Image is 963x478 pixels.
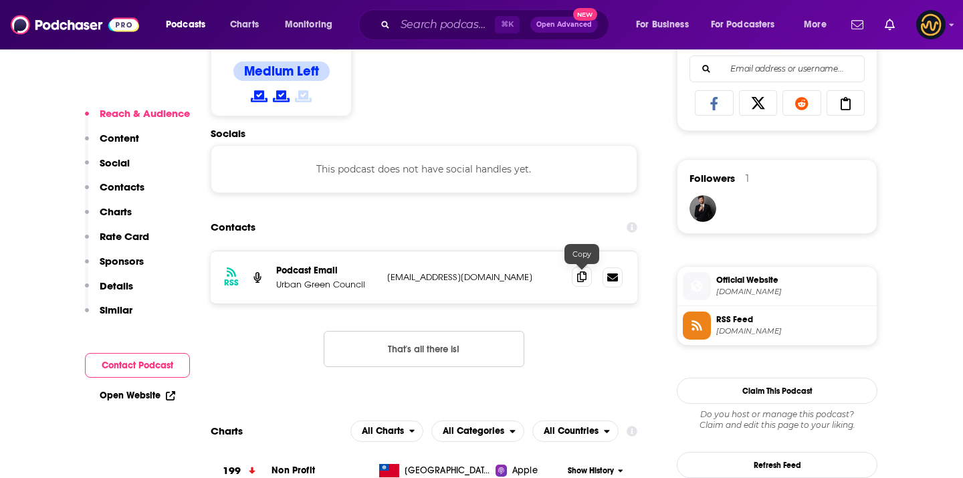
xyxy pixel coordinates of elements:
button: Rate Card [85,230,149,255]
h2: Socials [211,127,637,140]
span: Followers [689,172,735,185]
a: RSS Feed[DOMAIN_NAME] [683,312,871,340]
span: All Categories [443,427,504,436]
span: Apple [512,464,538,477]
button: open menu [794,14,843,35]
h2: Contacts [211,215,255,240]
a: Show notifications dropdown [846,13,869,36]
span: ⌘ K [495,16,520,33]
button: Content [85,132,139,156]
a: Open Website [100,390,175,401]
a: Charts [221,14,267,35]
span: New [573,8,597,21]
span: Show History [568,465,614,477]
p: [EMAIL_ADDRESS][DOMAIN_NAME] [387,271,561,283]
button: open menu [627,14,706,35]
button: Sponsors [85,255,144,279]
button: Claim This Podcast [677,378,877,404]
p: Charts [100,205,132,218]
a: Official Website[DOMAIN_NAME] [683,272,871,300]
p: Similar [100,304,132,316]
h4: Medium Left [244,63,319,80]
button: Contacts [85,181,144,205]
p: Reach & Audience [100,107,190,120]
p: Sponsors [100,255,144,267]
button: open menu [276,14,350,35]
a: Copy Link [827,90,865,116]
span: For Business [636,15,689,34]
span: anchor.fm [716,326,871,336]
p: Urban Green Council [276,279,377,290]
h2: Charts [211,425,243,437]
img: User Profile [916,10,946,39]
div: Claim and edit this page to your liking. [677,409,877,431]
button: Show History [564,465,628,477]
div: 1 [746,172,749,185]
span: Podcasts [166,15,205,34]
h2: Categories [431,421,524,442]
p: Contacts [100,181,144,193]
button: open menu [156,14,223,35]
span: All Countries [544,427,599,436]
button: open menu [350,421,424,442]
h3: RSS [224,277,239,288]
input: Email address or username... [701,56,853,82]
h2: Countries [532,421,619,442]
img: JohirMia [689,195,716,222]
span: Official Website [716,274,871,286]
button: Reach & Audience [85,107,190,132]
button: Details [85,279,133,304]
img: Podchaser - Follow, Share and Rate Podcasts [11,12,139,37]
button: open menu [431,421,524,442]
span: urbangreencouncil.org [716,287,871,297]
span: More [804,15,827,34]
button: Similar [85,304,132,328]
button: open menu [532,421,619,442]
button: Nothing here. [324,331,524,367]
button: Refresh Feed [677,452,877,478]
button: Charts [85,205,132,230]
a: Share on Reddit [782,90,821,116]
p: Rate Card [100,230,149,243]
span: Do you host or manage this podcast? [677,409,877,420]
a: Show notifications dropdown [879,13,900,36]
input: Search podcasts, credits, & more... [395,14,495,35]
span: Logged in as LowerStreet [916,10,946,39]
p: Content [100,132,139,144]
a: [GEOGRAPHIC_DATA], [GEOGRAPHIC_DATA] [374,464,496,477]
span: Monitoring [285,15,332,34]
div: Search podcasts, credits, & more... [371,9,622,40]
p: Social [100,156,130,169]
a: Share on Facebook [695,90,734,116]
button: Social [85,156,130,181]
a: Apple [496,464,563,477]
button: Show profile menu [916,10,946,39]
button: open menu [702,14,794,35]
span: RSS Feed [716,314,871,326]
span: Open Advanced [536,21,592,28]
a: Share on X/Twitter [739,90,778,116]
span: Charts [230,15,259,34]
div: This podcast does not have social handles yet. [211,145,637,193]
h2: Platforms [350,421,424,442]
button: Contact Podcast [85,353,190,378]
div: Copy [564,244,599,264]
p: Podcast Email [276,265,377,276]
span: Taiwan, Province of China [405,464,492,477]
span: All Charts [362,427,404,436]
button: Open AdvancedNew [530,17,598,33]
div: Search followers [689,55,865,82]
p: Details [100,279,133,292]
a: Non Profit [272,465,315,476]
span: For Podcasters [711,15,775,34]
